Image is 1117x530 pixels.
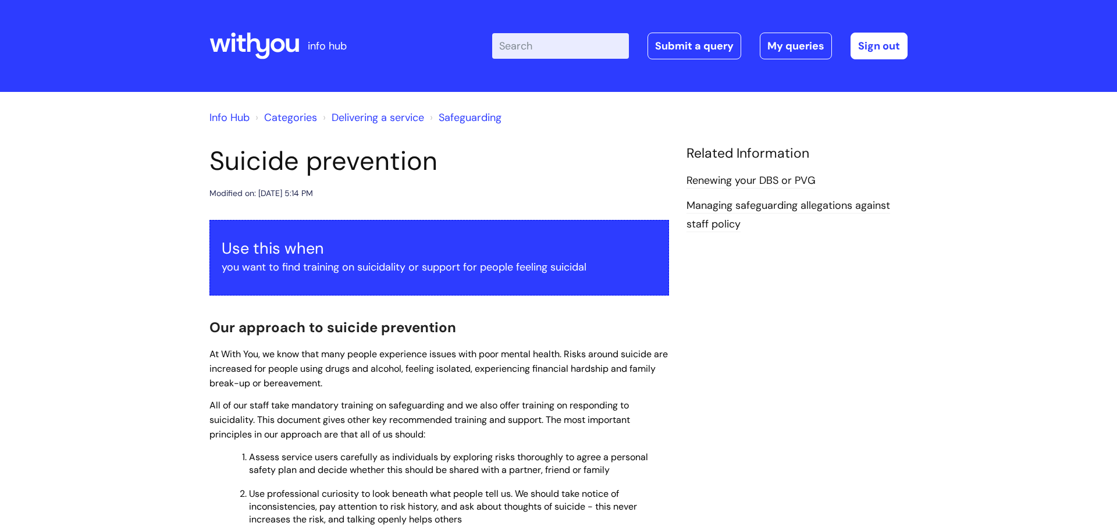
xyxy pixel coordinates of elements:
input: Search [492,33,629,59]
span: Use professional curiosity to look beneath what people tell us. We should take notice of inconsis... [249,488,637,525]
p: you want to find training on suicidality or support for people feeling suicidal [222,258,657,276]
li: Solution home [252,108,317,127]
li: Safeguarding [427,108,501,127]
a: Delivering a service [332,111,424,125]
a: Renewing your DBS or PVG [686,173,816,188]
h1: Suicide prevention [209,145,669,177]
h4: Related Information [686,145,908,162]
a: Categories [264,111,317,125]
a: Sign out [851,33,908,59]
span: All of our staff take mandatory training on safeguarding and we also offer training on responding... [209,399,630,440]
div: | - [492,33,908,59]
span: Our approach to suicide prevention [209,318,456,336]
span: At With You, we know that many people experience issues with poor mental health. Risks around sui... [209,348,668,389]
a: Managing safeguarding allegations against staff policy [686,198,890,232]
a: Safeguarding [439,111,501,125]
a: My queries [760,33,832,59]
a: Submit a query [648,33,741,59]
a: Info Hub [209,111,250,125]
p: info hub [308,37,347,55]
div: Modified on: [DATE] 5:14 PM [209,186,313,201]
li: Delivering a service [320,108,424,127]
h3: Use this when [222,239,657,258]
span: Assess service users carefully as individuals by exploring risks thoroughly to agree a personal s... [249,451,648,476]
